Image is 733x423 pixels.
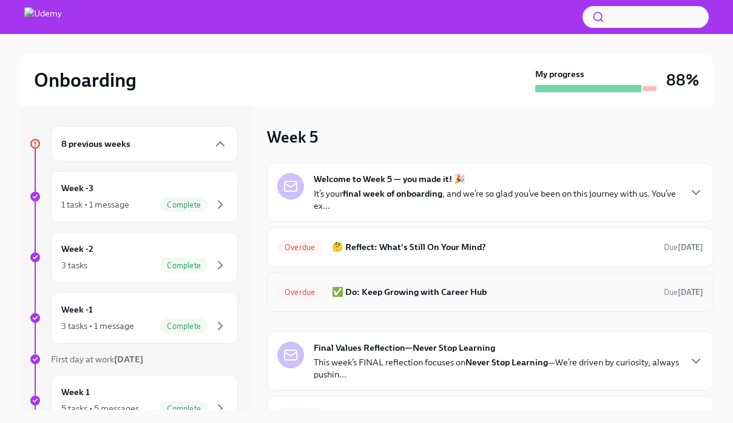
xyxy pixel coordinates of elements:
[51,126,238,161] div: 8 previous weeks
[666,69,699,91] h3: 88%
[29,293,238,343] a: Week -13 tasks • 1 messageComplete
[29,171,238,222] a: Week -31 task • 1 messageComplete
[277,288,322,297] span: Overdue
[465,357,548,368] strong: Never Stop Learning
[314,356,679,381] p: This week’s FINAL reflection focuses on —We’re driven by curiosity, always pushin...
[664,242,703,253] span: August 30th, 2025 09:00
[664,243,703,252] span: Due
[61,320,134,332] div: 3 tasks • 1 message
[277,237,703,257] a: Overdue🤔 Reflect: What's Still On Your Mind?Due[DATE]
[277,282,703,302] a: Overdue✅ Do: Keep Growing with Career HubDue[DATE]
[29,232,238,283] a: Week -23 tasksComplete
[314,188,679,212] p: It’s your , and we’re so glad you’ve been on this journey with us. You’ve ex...
[314,173,465,185] strong: Welcome to Week 5 — you made it! 🎉
[29,353,238,365] a: First day at work[DATE]
[678,288,703,297] strong: [DATE]
[332,409,647,422] h6: Final Values Reflection: Never Stop Learning
[61,385,90,399] h6: Week 1
[34,68,137,92] h2: Onboarding
[664,286,703,298] span: August 30th, 2025 09:00
[160,322,208,331] span: Complete
[61,137,130,151] h6: 8 previous weeks
[61,259,87,271] div: 3 tasks
[61,181,93,195] h6: Week -3
[332,285,654,299] h6: ✅ Do: Keep Growing with Career Hub
[114,354,143,365] strong: [DATE]
[61,303,93,316] h6: Week -1
[267,126,318,148] h3: Week 5
[664,288,703,297] span: Due
[343,188,442,199] strong: final week of onboarding
[314,342,495,354] strong: Final Values Reflection—Never Stop Learning
[160,200,208,209] span: Complete
[332,240,654,254] h6: 🤔 Reflect: What's Still On Your Mind?
[160,404,208,413] span: Complete
[61,242,93,255] h6: Week -2
[160,261,208,270] span: Complete
[24,7,62,27] img: Udemy
[535,68,584,80] strong: My progress
[61,198,129,211] div: 1 task • 1 message
[678,243,703,252] strong: [DATE]
[61,402,139,415] div: 5 tasks • 5 messages
[277,243,322,252] span: Overdue
[51,354,143,365] span: First day at work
